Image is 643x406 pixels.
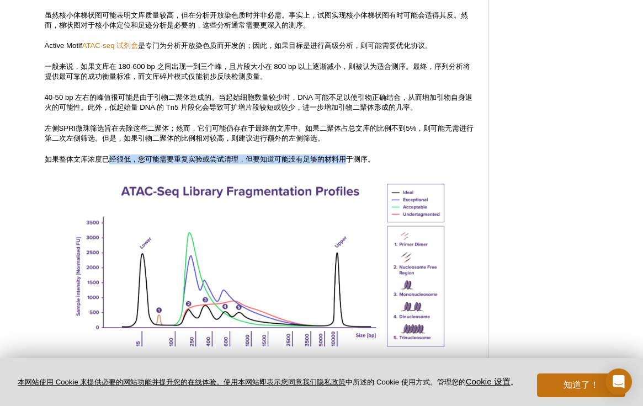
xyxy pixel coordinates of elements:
[82,41,139,50] a: ATAC-seq 试剂盒
[45,124,474,142] font: 左侧SPRI微珠筛选旨在去除这些二聚体；然而，它们可能仍存在于最终的文库中。如果二聚体占总文库的比例不到5%，则可能无需进行第二次左侧筛选。但是，如果引物二聚体的比例相对较高，则建议进行额外的左...
[511,378,518,386] font: 。
[45,155,375,163] font: 如果整体文库浓度已经很低，您可能需要重复实验或尝试清理，但要知道可能没有足够的材料用于测序。
[605,368,632,395] div: 打开 Intercom Messenger
[45,62,471,81] font: 一般来说，如果文库在 180-600 bp 之间出现一到三个峰，且片段大小在 800 bp 以上逐渐减小，则被认为适合测序。最终，序列分析将提供最可靠的成功衡量标准，而文库碎片模式仅能初步反映检...
[466,377,511,386] font: Cookie 设置
[45,93,473,111] font: 40-50 bp 左右的峰值很可能是由于引物二聚体造成的。当起始细胞数量较少时，DNA 可能不足以使引物正确结合，从而增加引物自身退火的可能性。此外，低起始量 DNA 的 Tn5 片段化会导致可...
[537,373,625,397] button: 知道了！
[430,378,466,386] font: 。管理您的
[466,377,511,387] button: Cookie 设置
[138,41,432,50] font: 是专门为分析开放染色质而开发的；因此，如果目标是进行高级分析，则可能需要优化协议。
[45,41,82,50] font: Active Motif
[564,380,599,389] font: 知道了！
[346,378,429,386] font: 中所述的 Cookie 使用方式
[67,175,454,359] img: ATAC-seq文库
[18,378,346,386] a: 本网站使用 Cookie 来提供必要的网站功能并提升您的在线体验。使用本网站即表示您同意我们隐私政策
[45,11,468,29] font: 虽然核小体梯状图可能表明文库质量较高，但在分析开放染色质时并非必需。事实上，试图实现核小体梯状图有时可能会适得其反。然而，梯状图对于核小体定位和足迹分析是必要的，这些分析通常需要更深入的测序。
